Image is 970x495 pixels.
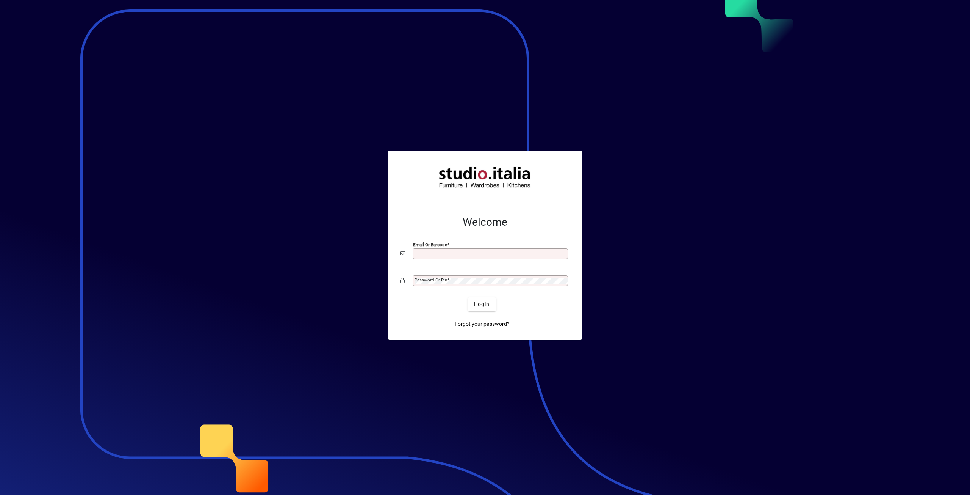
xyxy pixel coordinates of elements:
mat-label: Password or Pin [415,277,447,283]
h2: Welcome [400,216,570,229]
span: Login [474,300,490,308]
span: Forgot your password? [455,320,510,328]
mat-label: Email or Barcode [413,242,447,247]
button: Login [468,297,496,311]
a: Forgot your password? [452,317,513,331]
